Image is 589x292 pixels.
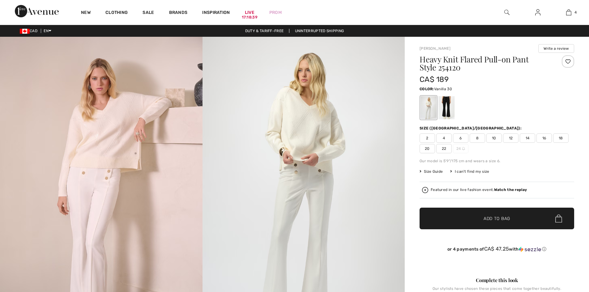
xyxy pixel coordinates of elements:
[574,10,577,15] span: 4
[438,96,455,119] div: Black
[420,55,548,71] h1: Heavy Knit Flared Pull-on Pant Style 254120
[453,144,468,153] span: 24
[420,46,450,51] a: [PERSON_NAME]
[530,9,545,16] a: Sign In
[420,87,434,91] span: Color:
[422,187,428,193] img: Watch the replay
[494,188,527,192] strong: Watch the replay
[434,87,452,91] span: Vanilla 30
[535,9,540,16] img: My Info
[44,29,51,33] span: EN
[420,158,574,164] div: Our model is 5'9"/175 cm and wears a size 6.
[20,29,30,34] img: Canadian Dollar
[436,133,452,143] span: 4
[566,9,571,16] img: My Bag
[105,10,128,16] a: Clothing
[420,246,574,254] div: or 4 payments ofCA$ 47.25withSezzle Click to learn more about Sezzle
[536,133,552,143] span: 16
[81,10,91,16] a: New
[486,133,502,143] span: 10
[519,247,541,252] img: Sezzle
[420,144,435,153] span: 20
[420,96,437,119] div: Vanilla 30
[520,133,535,143] span: 14
[169,10,188,16] a: Brands
[269,9,282,16] a: Prom
[453,133,468,143] span: 6
[555,214,562,222] img: Bag.svg
[470,133,485,143] span: 8
[143,10,154,16] a: Sale
[20,29,40,33] span: CAD
[420,75,449,84] span: CA$ 189
[504,9,510,16] img: search the website
[420,246,574,252] div: or 4 payments of with
[549,246,583,261] iframe: Opens a widget where you can find more information
[15,5,59,17] img: 1ère Avenue
[245,9,254,16] a: Live17:18:39
[420,133,435,143] span: 2
[420,169,443,174] span: Size Guide
[202,10,230,16] span: Inspiration
[450,169,489,174] div: I can't find my size
[553,9,584,16] a: 4
[553,133,569,143] span: 18
[503,133,519,143] span: 12
[242,15,258,20] div: 17:18:39
[484,246,509,252] span: CA$ 47.25
[420,277,574,284] div: Complete this look
[420,125,523,131] div: Size ([GEOGRAPHIC_DATA]/[GEOGRAPHIC_DATA]):
[538,44,574,53] button: Write a review
[436,144,452,153] span: 22
[431,188,527,192] div: Featured in our live fashion event.
[484,215,510,222] span: Add to Bag
[420,208,574,229] button: Add to Bag
[462,147,465,150] img: ring-m.svg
